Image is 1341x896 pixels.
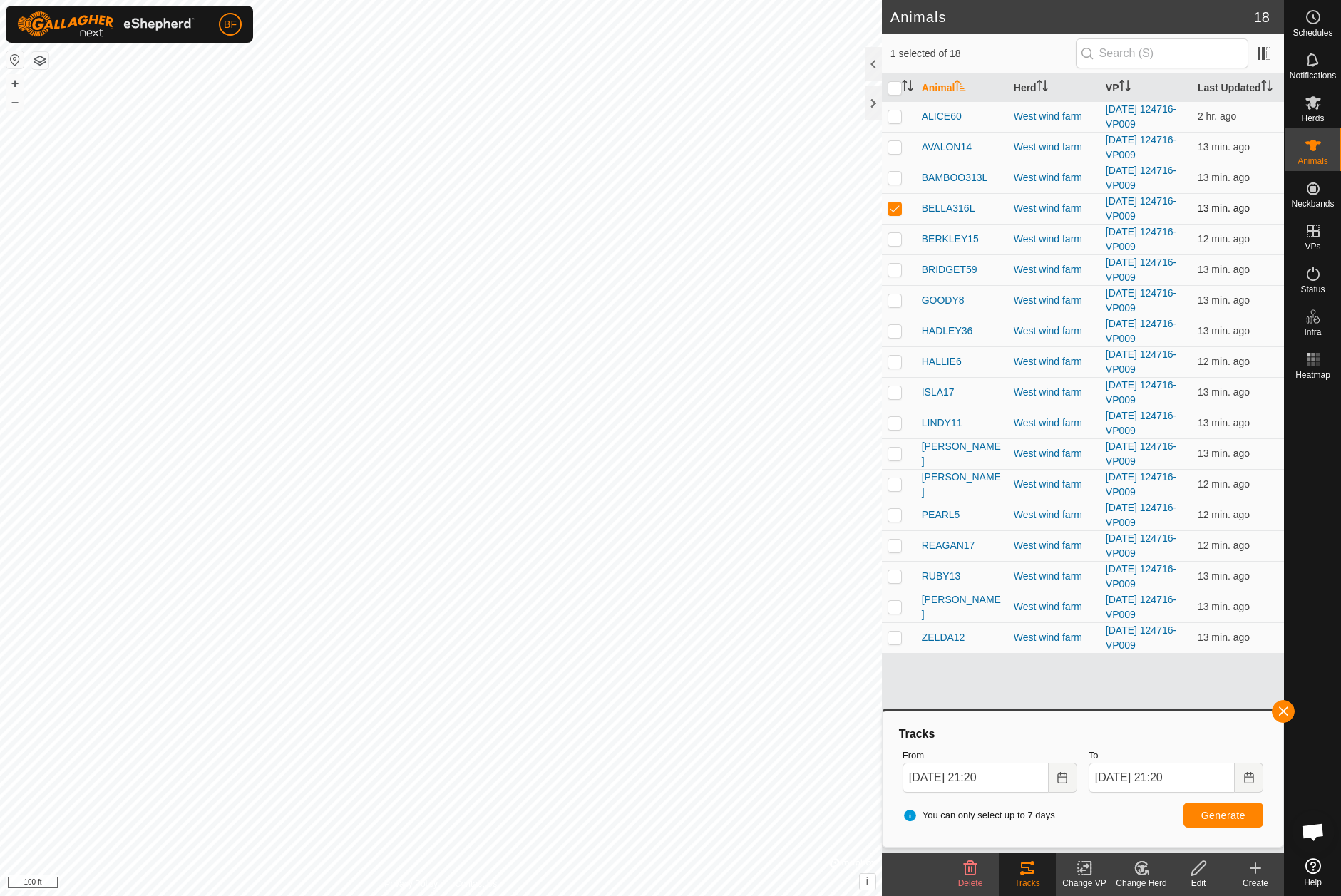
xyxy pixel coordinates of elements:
[1106,134,1176,160] a: [DATE] 124716-VP009
[6,75,24,92] button: +
[922,439,1002,469] span: [PERSON_NAME]
[922,262,977,277] span: BRIDGET59
[1298,157,1328,165] span: Animals
[1049,763,1077,793] button: Choose Date
[1014,170,1094,185] div: West wind farm
[1300,285,1325,294] span: Status
[1119,82,1131,93] p-sorticon: Activate to sort
[1291,200,1334,208] span: Neckbands
[1201,810,1245,821] span: Generate
[1106,624,1176,651] a: [DATE] 124716-VP009
[958,878,983,888] span: Delete
[1254,6,1270,28] span: 18
[922,170,988,185] span: BAMBOO313L
[903,748,1077,763] label: From
[1198,172,1250,183] span: Sep 12, 2025 at 9:07 PM
[922,538,975,553] span: REAGAN17
[955,82,966,93] p-sorticon: Activate to sort
[1198,202,1250,214] span: Sep 12, 2025 at 9:07 PM
[1014,232,1094,247] div: West wind farm
[922,592,1002,622] span: [PERSON_NAME]
[1198,110,1237,122] span: Sep 12, 2025 at 6:22 PM
[1292,810,1335,853] div: Open chat
[1014,477,1094,492] div: West wind farm
[1106,103,1176,130] a: [DATE] 124716-VP009
[1261,82,1273,93] p-sorticon: Activate to sort
[224,17,237,32] span: BF
[1056,877,1113,890] div: Change VP
[1014,354,1094,369] div: West wind farm
[1113,877,1170,890] div: Change Herd
[1227,877,1284,890] div: Create
[890,9,1254,26] h2: Animals
[1301,114,1324,123] span: Herds
[1183,803,1263,828] button: Generate
[916,74,1008,102] th: Animal
[922,569,960,584] span: RUBY13
[1106,195,1176,222] a: [DATE] 124716-VP009
[1106,287,1176,314] a: [DATE] 124716-VP009
[922,385,955,400] span: ISLA17
[1235,763,1263,793] button: Choose Date
[1293,29,1332,37] span: Schedules
[1106,349,1176,375] a: [DATE] 124716-VP009
[1014,140,1094,155] div: West wind farm
[1106,318,1176,344] a: [DATE] 124716-VP009
[6,51,24,68] button: Reset Map
[1014,201,1094,216] div: West wind farm
[1106,594,1176,620] a: [DATE] 124716-VP009
[1198,294,1250,306] span: Sep 12, 2025 at 9:07 PM
[1014,508,1094,522] div: West wind farm
[922,201,975,216] span: BELLA316L
[1198,509,1250,520] span: Sep 12, 2025 at 9:07 PM
[922,109,962,124] span: ALICE60
[1008,74,1100,102] th: Herd
[922,324,973,339] span: HADLEY36
[1198,417,1250,428] span: Sep 12, 2025 at 9:07 PM
[1014,569,1094,584] div: West wind farm
[1014,109,1094,124] div: West wind farm
[922,232,979,247] span: BERKLEY15
[860,874,875,890] button: i
[31,52,48,69] button: Map Layers
[1198,386,1250,398] span: Sep 12, 2025 at 9:07 PM
[1198,448,1250,459] span: Sep 12, 2025 at 9:07 PM
[1106,226,1176,252] a: [DATE] 124716-VP009
[1170,877,1227,890] div: Edit
[1014,446,1094,461] div: West wind farm
[1106,165,1176,191] a: [DATE] 124716-VP009
[1106,502,1176,528] a: [DATE] 124716-VP009
[903,808,1055,823] span: You can only select up to 7 days
[1106,257,1176,283] a: [DATE] 124716-VP009
[1192,74,1284,102] th: Last Updated
[922,293,965,308] span: GOODY8
[865,875,868,887] span: i
[1198,356,1250,367] span: Sep 12, 2025 at 9:07 PM
[17,11,195,37] img: Gallagher Logo
[1106,410,1176,436] a: [DATE] 124716-VP009
[455,877,497,890] a: Contact Us
[1014,599,1094,614] div: West wind farm
[384,877,438,890] a: Privacy Policy
[1106,379,1176,406] a: [DATE] 124716-VP009
[1106,441,1176,467] a: [DATE] 124716-VP009
[922,508,960,522] span: PEARL5
[6,93,24,110] button: –
[922,630,965,645] span: ZELDA12
[1295,371,1330,379] span: Heatmap
[922,140,972,155] span: AVALON14
[1305,242,1320,251] span: VPs
[1198,540,1250,551] span: Sep 12, 2025 at 9:07 PM
[1100,74,1192,102] th: VP
[1014,293,1094,308] div: West wind farm
[1198,325,1250,336] span: Sep 12, 2025 at 9:07 PM
[1198,632,1250,643] span: Sep 12, 2025 at 9:07 PM
[1285,853,1341,892] a: Help
[1106,532,1176,559] a: [DATE] 124716-VP009
[1198,233,1250,244] span: Sep 12, 2025 at 9:07 PM
[1014,630,1094,645] div: West wind farm
[1014,262,1094,277] div: West wind farm
[890,46,1076,61] span: 1 selected of 18
[1198,478,1250,490] span: Sep 12, 2025 at 9:07 PM
[999,877,1056,890] div: Tracks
